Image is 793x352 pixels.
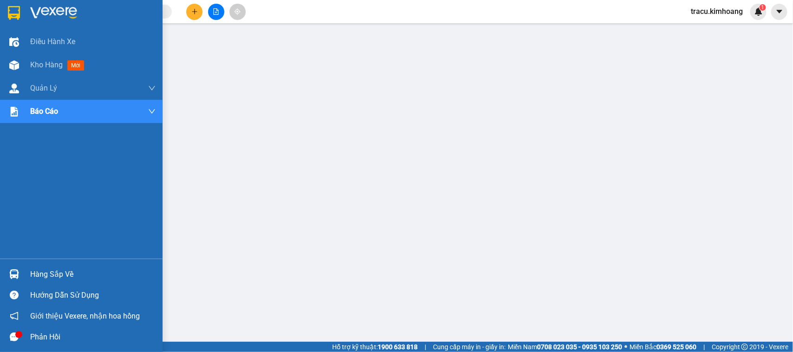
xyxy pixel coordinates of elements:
[148,85,156,92] span: down
[30,330,156,344] div: Phản hồi
[629,342,696,352] span: Miền Bắc
[67,60,84,71] span: mới
[229,4,246,20] button: aim
[30,310,140,322] span: Giới thiệu Vexere, nhận hoa hồng
[9,60,19,70] img: warehouse-icon
[760,4,766,11] sup: 1
[30,288,156,302] div: Hướng dẫn sử dụng
[30,36,75,47] span: Điều hành xe
[10,312,19,320] span: notification
[9,37,19,47] img: warehouse-icon
[30,267,156,281] div: Hàng sắp về
[771,4,787,20] button: caret-down
[656,343,696,351] strong: 0369 525 060
[191,8,198,15] span: plus
[537,343,622,351] strong: 0708 023 035 - 0935 103 250
[624,345,627,349] span: ⚪️
[30,105,58,117] span: Báo cáo
[508,342,622,352] span: Miền Nam
[433,342,505,352] span: Cung cấp máy in - giấy in:
[775,7,784,16] span: caret-down
[234,8,241,15] span: aim
[378,343,418,351] strong: 1900 633 818
[10,291,19,300] span: question-circle
[8,6,20,20] img: logo-vxr
[10,332,19,341] span: message
[30,60,63,69] span: Kho hàng
[148,108,156,115] span: down
[30,82,57,94] span: Quản Lý
[9,84,19,93] img: warehouse-icon
[332,342,418,352] span: Hỗ trợ kỹ thuật:
[213,8,219,15] span: file-add
[703,342,705,352] span: |
[761,4,764,11] span: 1
[425,342,426,352] span: |
[741,344,748,350] span: copyright
[9,107,19,117] img: solution-icon
[208,4,224,20] button: file-add
[754,7,763,16] img: icon-new-feature
[683,6,750,17] span: tracu.kimhoang
[186,4,203,20] button: plus
[9,269,19,279] img: warehouse-icon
